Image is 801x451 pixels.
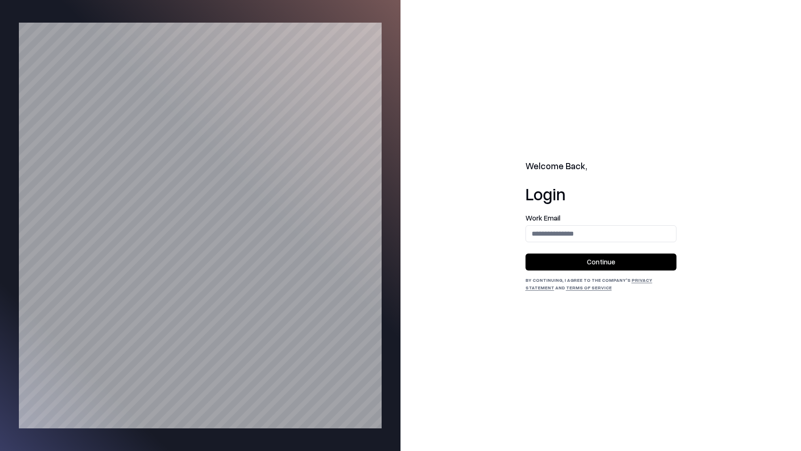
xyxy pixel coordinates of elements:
[526,277,652,290] a: Privacy Statement
[526,254,676,271] button: Continue
[526,214,676,221] label: Work Email
[566,285,612,290] a: Terms of Service
[526,160,676,173] h2: Welcome Back,
[526,184,676,203] h1: Login
[526,276,676,291] div: By continuing, I agree to the Company's and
